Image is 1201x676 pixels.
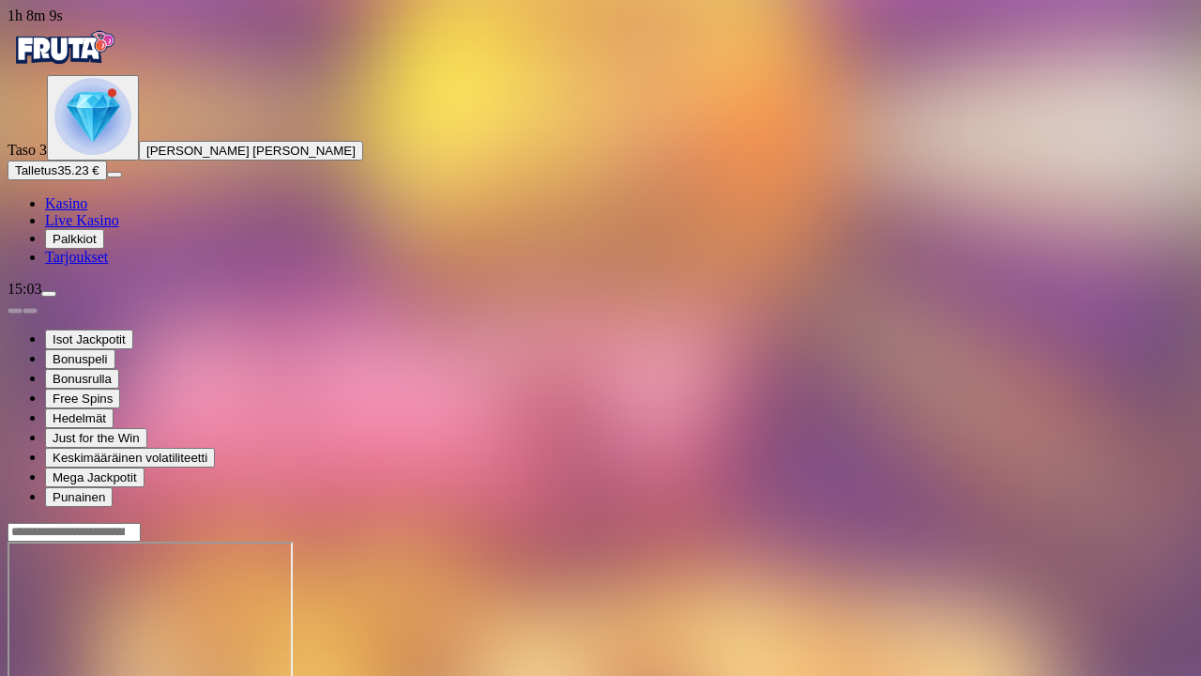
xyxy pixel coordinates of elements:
[45,195,87,211] a: diamond iconKasino
[53,451,207,465] span: Keskimääräinen volatiliteetti
[8,24,1193,266] nav: Primary
[53,392,113,406] span: Free Spins
[8,281,41,297] span: 15:03
[139,141,363,161] button: [PERSON_NAME] [PERSON_NAME]
[45,249,108,265] span: Tarjoukset
[47,75,139,161] button: level unlocked
[53,411,106,425] span: Hedelmät
[45,369,119,389] button: Bonusrulla
[8,308,23,314] button: prev slide
[45,195,87,211] span: Kasino
[53,372,112,386] span: Bonusrulla
[45,229,104,249] button: reward iconPalkkiot
[45,428,147,448] button: Just for the Win
[107,172,122,177] button: menu
[57,163,99,177] span: 35.23 €
[41,291,56,297] button: menu
[23,308,38,314] button: next slide
[45,330,133,349] button: Isot Jackpotit
[8,8,63,23] span: user session time
[8,24,120,71] img: Fruta
[45,408,114,428] button: Hedelmät
[8,161,107,180] button: Talletusplus icon35.23 €
[53,470,137,484] span: Mega Jackpotit
[45,389,120,408] button: Free Spins
[146,144,356,158] span: [PERSON_NAME] [PERSON_NAME]
[15,163,57,177] span: Talletus
[54,78,131,155] img: level unlocked
[45,487,113,507] button: Punainen
[53,332,126,346] span: Isot Jackpotit
[8,142,47,158] span: Taso 3
[45,349,115,369] button: Bonuspeli
[45,249,108,265] a: gift-inverted iconTarjoukset
[45,468,144,487] button: Mega Jackpotit
[45,212,119,228] a: poker-chip iconLive Kasino
[45,212,119,228] span: Live Kasino
[53,232,97,246] span: Palkkiot
[53,352,108,366] span: Bonuspeli
[53,431,140,445] span: Just for the Win
[8,58,120,74] a: Fruta
[53,490,105,504] span: Punainen
[8,523,141,542] input: Search
[45,448,215,468] button: Keskimääräinen volatiliteetti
